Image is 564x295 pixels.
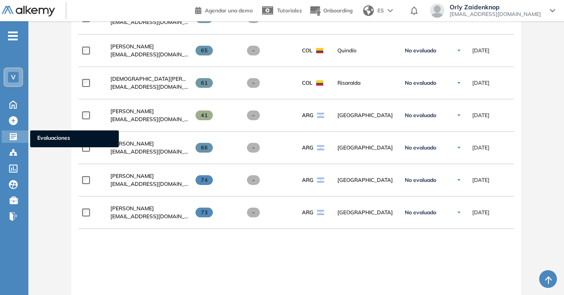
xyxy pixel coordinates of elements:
[110,108,154,114] span: [PERSON_NAME]
[337,79,394,87] span: Risaralda
[405,209,436,216] span: No evaluado
[450,4,541,11] span: Orly Zaidenknop
[110,205,154,212] span: [PERSON_NAME]
[110,140,188,148] a: [PERSON_NAME]
[247,143,260,153] span: -
[110,148,188,156] span: [EMAIL_ADDRESS][DOMAIN_NAME]
[405,177,436,184] span: No evaluado
[247,78,260,88] span: -
[472,79,490,87] span: [DATE]
[316,48,323,53] img: COL
[456,48,462,53] img: Ícono de flecha
[405,144,436,151] span: No evaluado
[8,35,18,37] i: -
[317,210,324,215] img: ARG
[195,4,253,15] a: Agendar una demo
[337,144,394,152] span: [GEOGRAPHIC_DATA]
[388,9,393,12] img: arrow
[302,176,313,184] span: ARG
[196,175,213,185] span: 74
[337,208,394,216] span: [GEOGRAPHIC_DATA]
[247,46,260,55] span: -
[472,176,490,184] span: [DATE]
[405,47,436,54] span: No evaluado
[205,7,253,14] span: Agendar una demo
[110,115,188,123] span: [EMAIL_ADDRESS][DOMAIN_NAME]
[456,113,462,118] img: Ícono de flecha
[337,176,394,184] span: [GEOGRAPHIC_DATA]
[110,172,188,180] a: [PERSON_NAME]
[110,140,154,147] span: [PERSON_NAME]
[472,144,490,152] span: [DATE]
[37,134,112,144] span: Evaluaciones
[196,208,213,217] span: 73
[316,80,323,86] img: COL
[110,180,188,188] span: [EMAIL_ADDRESS][DOMAIN_NAME]
[456,210,462,215] img: Ícono de flecha
[302,144,313,152] span: ARG
[196,46,213,55] span: 65
[2,6,55,17] img: Logo
[405,79,436,87] span: No evaluado
[247,110,260,120] span: -
[337,47,394,55] span: Quindío
[110,83,188,91] span: [EMAIL_ADDRESS][DOMAIN_NAME]
[472,47,490,55] span: [DATE]
[405,112,436,119] span: No evaluado
[302,111,313,119] span: ARG
[456,177,462,183] img: Ícono de flecha
[110,205,188,212] a: [PERSON_NAME]
[196,143,213,153] span: 66
[472,111,490,119] span: [DATE]
[302,208,313,216] span: ARG
[456,80,462,86] img: Ícono de flecha
[337,111,394,119] span: [GEOGRAPHIC_DATA]
[309,1,352,20] button: Onboarding
[277,7,302,14] span: Tutoriales
[323,7,352,14] span: Onboarding
[317,113,324,118] img: ARG
[317,177,324,183] img: ARG
[302,79,313,87] span: COL
[450,11,541,18] span: [EMAIL_ADDRESS][DOMAIN_NAME]
[110,18,188,26] span: [EMAIL_ADDRESS][DOMAIN_NAME]
[110,43,188,51] a: [PERSON_NAME]
[247,175,260,185] span: -
[247,208,260,217] span: -
[110,75,214,82] span: [DEMOGRAPHIC_DATA][PERSON_NAME]
[110,212,188,220] span: [EMAIL_ADDRESS][DOMAIN_NAME]
[110,107,188,115] a: [PERSON_NAME]
[456,145,462,150] img: Ícono de flecha
[317,145,324,150] img: ARG
[196,110,213,120] span: 41
[110,173,154,179] span: [PERSON_NAME]
[472,208,490,216] span: [DATE]
[11,74,16,81] span: V
[363,5,374,16] img: world
[302,47,313,55] span: COL
[196,78,213,88] span: 61
[110,51,188,59] span: [EMAIL_ADDRESS][DOMAIN_NAME]
[110,43,154,50] span: [PERSON_NAME]
[110,75,188,83] a: [DEMOGRAPHIC_DATA][PERSON_NAME]
[377,7,384,15] span: ES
